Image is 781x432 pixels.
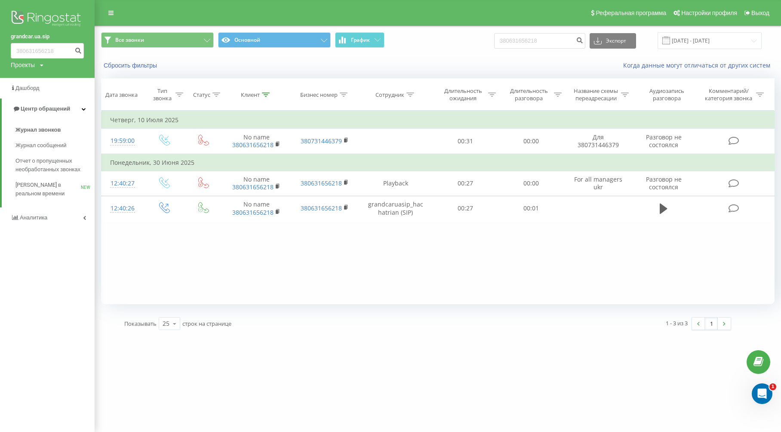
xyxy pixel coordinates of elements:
[640,87,693,102] div: Аудиозапись разговора
[433,129,498,154] td: 00:31
[564,129,632,154] td: Для 380731446379
[623,61,775,69] a: Когда данные могут отличаться от других систем
[232,208,274,216] a: 380631656218
[433,196,498,221] td: 00:27
[15,181,81,198] span: [PERSON_NAME] в реальном времени
[11,32,84,41] a: grandcar.ua.sip
[11,61,35,69] div: Проекты
[498,196,564,221] td: 00:01
[440,87,486,102] div: Длительность ожидания
[681,9,737,16] span: Настройки профиля
[218,32,331,48] button: Основной
[15,126,61,134] span: Журнал звонков
[182,320,231,327] span: строк на странице
[163,319,169,328] div: 25
[101,154,775,171] td: Понедельник, 30 Июня 2025
[564,171,632,196] td: For all managers ukr
[300,91,338,99] div: Бизнес номер
[105,91,138,99] div: Дата звонка
[704,87,754,102] div: Комментарий/категория звонка
[433,171,498,196] td: 00:27
[110,133,135,149] div: 19:59:00
[359,171,432,196] td: Playback
[705,318,718,330] a: 1
[151,87,173,102] div: Тип звонка
[359,196,432,221] td: grandcaruasip_hachatrian (SIP)
[15,141,66,150] span: Журнал сообщений
[241,91,260,99] div: Клиент
[301,179,342,187] a: 380631656218
[222,129,291,154] td: No name
[15,153,95,177] a: Отчет о пропущенных необработанных звонках
[301,204,342,212] a: 380631656218
[21,105,70,112] span: Центр обращений
[506,87,552,102] div: Длительность разговора
[351,37,370,43] span: График
[20,214,47,221] span: Аналитика
[232,183,274,191] a: 380631656218
[646,133,682,149] span: Разговор не состоялся
[110,175,135,192] div: 12:40:27
[222,171,291,196] td: No name
[15,85,40,91] span: Дашборд
[15,177,95,201] a: [PERSON_NAME] в реальном времениNEW
[301,137,342,145] a: 380731446379
[101,62,161,69] button: Сбросить фильтры
[15,122,95,138] a: Журнал звонков
[124,320,157,327] span: Показывать
[498,171,564,196] td: 00:00
[769,383,776,390] span: 1
[666,319,688,327] div: 1 - 3 из 3
[15,138,95,153] a: Журнал сообщений
[751,9,769,16] span: Выход
[752,383,772,404] iframe: Intercom live chat
[2,99,95,119] a: Центр обращений
[573,87,619,102] div: Название схемы переадресации
[11,9,84,30] img: Ringostat logo
[494,33,585,49] input: Поиск по номеру
[115,37,144,43] span: Все звонки
[590,33,636,49] button: Экспорт
[222,196,291,221] td: No name
[193,91,210,99] div: Статус
[596,9,666,16] span: Реферальная программа
[646,175,682,191] span: Разговор не состоялся
[335,32,384,48] button: График
[232,141,274,149] a: 380631656218
[15,157,90,174] span: Отчет о пропущенных необработанных звонках
[375,91,404,99] div: Сотрудник
[498,129,564,154] td: 00:00
[110,200,135,217] div: 12:40:26
[101,111,775,129] td: Четверг, 10 Июля 2025
[101,32,214,48] button: Все звонки
[11,43,84,59] input: Поиск по номеру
